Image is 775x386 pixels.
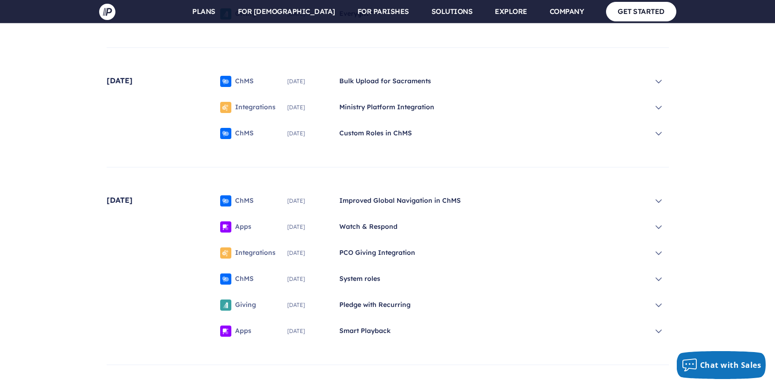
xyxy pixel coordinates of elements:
[287,328,332,334] span: [DATE]
[235,274,254,284] span: ChMS
[235,326,251,336] span: Apps
[339,196,647,206] span: Improved Global Navigation in ChMS
[339,222,647,232] span: Watch & Respond
[287,131,332,136] span: [DATE]
[606,2,676,21] a: GET STARTED
[287,79,332,84] span: [DATE]
[235,129,254,138] span: ChMS
[287,105,332,110] span: [DATE]
[339,77,647,86] span: Bulk Upload for Sacraments
[235,222,251,232] span: Apps
[287,224,332,230] span: [DATE]
[107,70,200,145] span: [DATE]
[287,198,332,204] span: [DATE]
[287,250,332,256] span: [DATE]
[677,351,766,379] button: Chat with Sales
[339,129,647,138] span: Custom Roles in ChMS
[339,326,647,336] span: Smart Playback
[287,302,332,308] span: [DATE]
[339,248,647,258] span: PCO Giving Integration
[339,274,647,284] span: System roles
[235,77,254,86] span: ChMS
[339,103,647,112] span: Ministry Platform Integration
[235,196,254,206] span: ChMS
[700,360,762,370] span: Chat with Sales
[287,276,332,282] span: [DATE]
[235,300,256,310] span: Giving
[235,248,276,258] span: Integrations
[107,190,200,342] span: [DATE]
[235,103,276,112] span: Integrations
[339,300,647,310] span: Pledge with Recurring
